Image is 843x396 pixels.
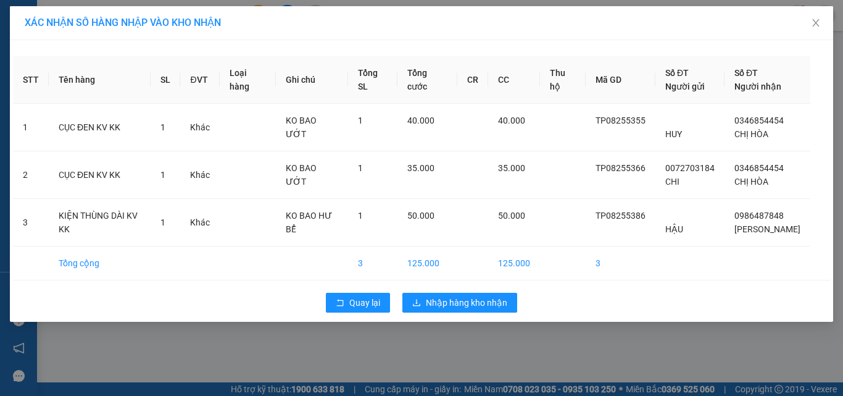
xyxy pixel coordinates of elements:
[498,163,525,173] span: 35.000
[49,56,151,104] th: Tên hàng
[665,129,682,139] span: HUY
[180,104,220,151] td: Khác
[665,177,679,187] span: CHI
[160,170,165,180] span: 1
[734,68,758,78] span: Số ĐT
[665,163,715,173] span: 0072703184
[498,116,525,125] span: 40.000
[286,116,317,139] span: KO BAO ƯỚT
[5,80,30,92] span: GIAO:
[180,56,220,104] th: ĐVT
[120,24,153,36] span: KHÁCH
[498,211,525,221] span: 50.000
[407,116,434,125] span: 40.000
[286,163,317,187] span: KO BAO ƯỚT
[13,56,49,104] th: STT
[586,246,655,280] td: 3
[412,298,421,308] span: download
[180,199,220,246] td: Khác
[488,56,540,104] th: CC
[734,116,784,125] span: 0346854454
[426,296,507,310] span: Nhập hàng kho nhận
[49,246,151,280] td: Tổng cộng
[358,211,363,221] span: 1
[734,211,784,221] span: 0986487848
[5,41,180,65] p: NHẬN:
[49,199,151,246] td: KIỆN THÙNG DÀI KV KK
[49,104,151,151] td: CỤC ĐEN KV KK
[811,18,821,28] span: close
[25,17,221,28] span: XÁC NHẬN SỐ HÀNG NHẬP VÀO KHO NHẬN
[286,211,332,234] span: KO BAO HƯ BỂ
[358,163,363,173] span: 1
[180,151,220,199] td: Khác
[220,56,275,104] th: Loại hàng
[596,116,646,125] span: TP08255355
[151,56,180,104] th: SL
[13,151,49,199] td: 2
[457,56,488,104] th: CR
[488,246,540,280] td: 125.000
[160,122,165,132] span: 1
[397,246,457,280] td: 125.000
[8,67,52,78] span: PHƯƠNG
[799,6,833,41] button: Close
[665,82,705,91] span: Người gửi
[326,293,390,313] button: rollbackQuay lại
[276,56,349,104] th: Ghi chú
[336,298,344,308] span: rollback
[49,151,151,199] td: CỤC ĐEN KV KK
[25,24,153,36] span: VP [PERSON_NAME] -
[349,296,380,310] span: Quay lại
[13,104,49,151] td: 1
[402,293,517,313] button: downloadNhập hàng kho nhận
[665,68,689,78] span: Số ĐT
[734,82,781,91] span: Người nhận
[734,129,768,139] span: CHỊ HÒA
[407,163,434,173] span: 35.000
[358,116,363,125] span: 1
[665,224,683,234] span: HẬU
[5,24,180,36] p: GỬI:
[13,199,49,246] td: 3
[5,67,52,78] span: -
[160,217,165,227] span: 1
[586,56,655,104] th: Mã GD
[596,211,646,221] span: TP08255386
[41,7,143,19] strong: BIÊN NHẬN GỬI HÀNG
[348,246,397,280] td: 3
[734,177,768,187] span: CHỊ HÒA
[734,163,784,173] span: 0346854454
[596,163,646,173] span: TP08255366
[734,224,800,234] span: [PERSON_NAME]
[407,211,434,221] span: 50.000
[397,56,457,104] th: Tổng cước
[5,41,124,65] span: VP [PERSON_NAME] ([GEOGRAPHIC_DATA])
[348,56,397,104] th: Tổng SL
[540,56,586,104] th: Thu hộ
